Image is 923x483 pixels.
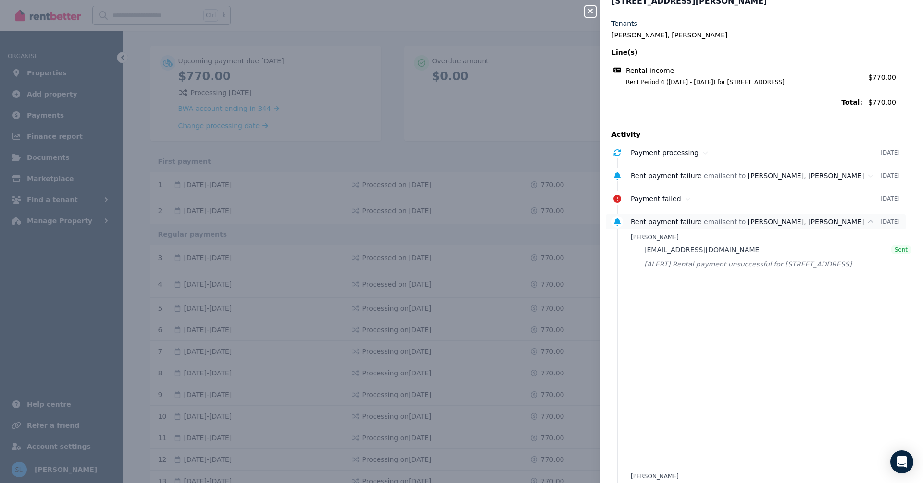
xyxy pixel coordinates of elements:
[868,97,911,107] span: $770.00
[614,78,862,86] span: Rent Period 4 ([DATE] - [DATE]) for [STREET_ADDRESS]
[631,217,880,227] div: email sent to
[611,130,911,139] p: Activity
[611,19,637,28] label: Tenants
[611,30,911,40] legend: [PERSON_NAME], [PERSON_NAME]
[631,195,681,203] span: Payment failed
[631,149,698,157] span: Payment processing
[644,245,762,254] a: [EMAIL_ADDRESS][DOMAIN_NAME]
[631,218,702,226] span: Rent payment failure
[890,450,913,473] div: Open Intercom Messenger
[895,246,908,254] span: Sent
[880,218,900,226] time: [DATE]
[644,258,911,270] div: [ALERT] Rental payment unsuccessful for [STREET_ADDRESS]
[611,48,862,57] span: Line(s)
[880,172,900,180] time: [DATE]
[631,172,702,180] span: Rent payment failure
[626,66,674,75] span: Rental income
[880,149,900,157] time: [DATE]
[748,172,864,180] span: [PERSON_NAME], [PERSON_NAME]
[631,472,911,480] div: [PERSON_NAME]
[748,218,864,226] span: [PERSON_NAME], [PERSON_NAME]
[880,195,900,203] time: [DATE]
[631,233,911,241] div: [PERSON_NAME]
[631,171,880,181] div: email sent to
[644,278,911,469] iframe: Email content
[611,97,862,107] span: Total:
[868,73,896,81] span: $770.00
